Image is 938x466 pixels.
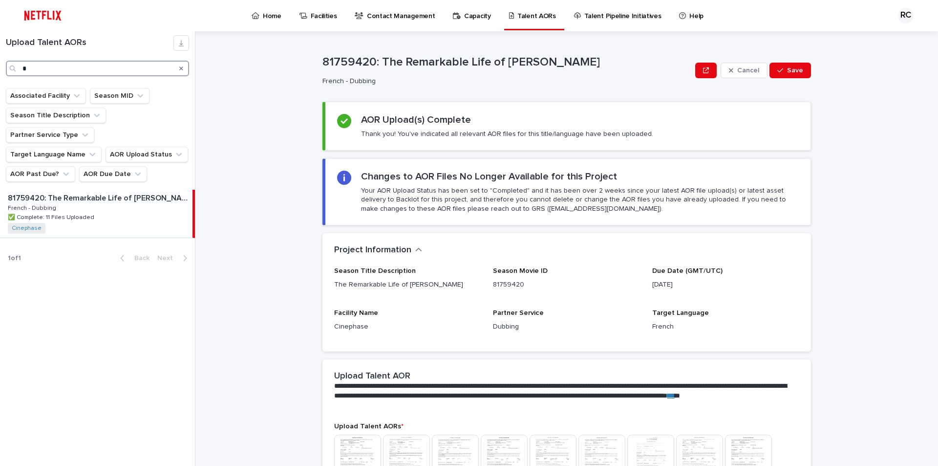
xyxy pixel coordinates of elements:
button: Project Information [334,245,422,256]
span: Facility Name [334,310,378,316]
p: French - Dubbing [322,77,687,86]
div: RC [898,8,914,23]
p: [DATE] [652,280,799,290]
p: Dubbing [493,322,640,332]
button: Associated Facility [6,88,86,104]
span: Season Movie ID [493,267,548,274]
button: Season MID [90,88,149,104]
p: Your AOR Upload Status has been set to "Completed" and it has been over 2 weeks since your latest... [361,186,799,213]
button: Save [769,63,811,78]
button: AOR Due Date [79,166,147,182]
p: Cinephase [334,322,481,332]
p: ✅ Complete: 11 Files Uploaded [8,212,96,221]
h2: AOR Upload(s) Complete [361,114,471,126]
span: Save [787,67,803,74]
button: Target Language Name [6,147,102,162]
span: Season Title Description [334,267,416,274]
span: Next [157,255,179,262]
button: Season Title Description [6,108,106,123]
button: Back [112,254,153,263]
span: Upload Talent AORs [334,423,404,430]
img: ifQbXi3ZQGMSEF7WDB7W [20,6,66,25]
h2: Changes to AOR Files No Longer Available for this Project [361,171,617,182]
button: AOR Upload Status [106,147,188,162]
span: Target Language [652,310,709,316]
button: Next [153,254,195,263]
p: 81759420 [493,280,640,290]
h2: Project Information [334,245,411,256]
p: 81759420: The Remarkable Life of [PERSON_NAME] [322,55,691,69]
span: Partner Service [493,310,544,316]
p: French [652,322,799,332]
span: Due Date (GMT/UTC) [652,267,723,274]
button: AOR Past Due? [6,166,75,182]
button: Partner Service Type [6,127,94,143]
input: Search [6,61,189,76]
h1: Upload Talent AORs [6,38,173,48]
a: Cinephase [12,225,42,232]
p: Thank you! You've indicated all relevant AOR files for this title/language have been uploaded. [361,130,653,138]
button: Cancel [721,63,767,78]
span: Back [128,255,149,262]
p: The Remarkable Life of [PERSON_NAME] [334,280,481,290]
h2: Upload Talent AOR [334,371,410,382]
span: Cancel [737,67,759,74]
p: French - Dubbing [8,203,58,212]
p: 81759420: The Remarkable Life of [PERSON_NAME] [8,192,191,203]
